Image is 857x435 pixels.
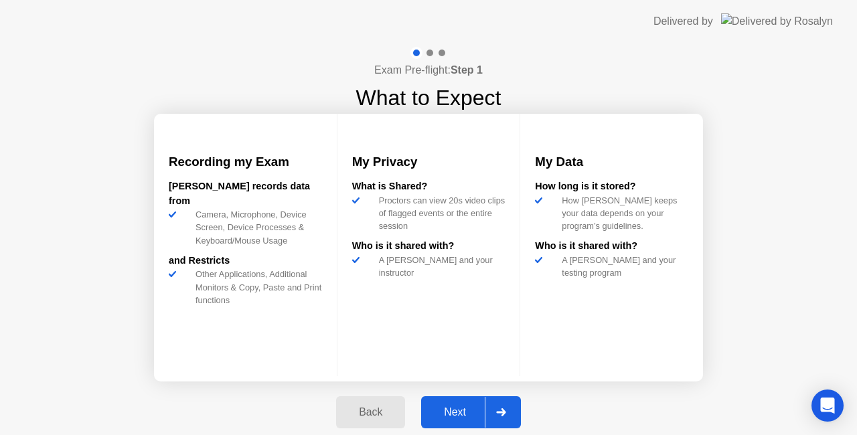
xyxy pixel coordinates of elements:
div: Other Applications, Additional Monitors & Copy, Paste and Print functions [190,268,322,307]
div: Next [425,406,485,418]
div: A [PERSON_NAME] and your testing program [556,254,688,279]
h3: My Data [535,153,688,171]
b: Step 1 [451,64,483,76]
div: A [PERSON_NAME] and your instructor [374,254,505,279]
div: Proctors can view 20s video clips of flagged events or the entire session [374,194,505,233]
button: Next [421,396,521,428]
div: What is Shared? [352,179,505,194]
img: Delivered by Rosalyn [721,13,833,29]
div: Who is it shared with? [352,239,505,254]
h1: What to Expect [356,82,501,114]
div: How [PERSON_NAME] keeps your data depends on your program’s guidelines. [556,194,688,233]
button: Back [336,396,405,428]
div: Back [340,406,401,418]
div: [PERSON_NAME] records data from [169,179,322,208]
div: and Restricts [169,254,322,268]
h3: My Privacy [352,153,505,171]
div: Who is it shared with? [535,239,688,254]
h4: Exam Pre-flight: [374,62,483,78]
div: How long is it stored? [535,179,688,194]
div: Camera, Microphone, Device Screen, Device Processes & Keyboard/Mouse Usage [190,208,322,247]
div: Delivered by [653,13,713,29]
div: Open Intercom Messenger [811,389,844,422]
h3: Recording my Exam [169,153,322,171]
